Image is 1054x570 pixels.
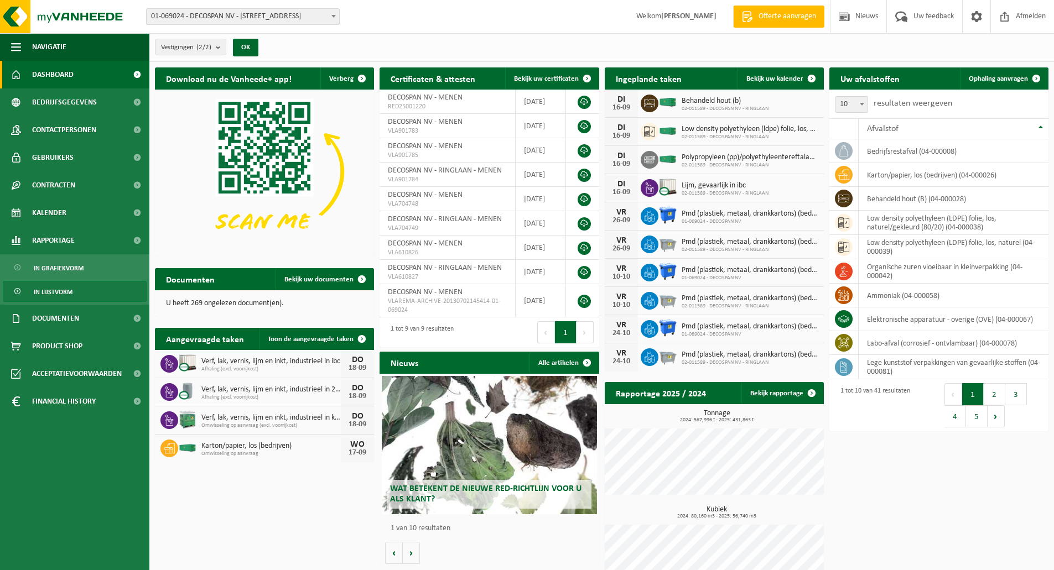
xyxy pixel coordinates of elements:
[610,180,632,189] div: DI
[682,294,818,303] span: Pmd (plastiek, metaal, drankkartons) (bedrijven)
[960,67,1047,90] a: Ophaling aanvragen
[682,331,818,338] span: 01-069024 - DECOSPAN NV
[658,154,677,164] img: HK-XC-30-GN-00
[610,506,824,519] h3: Kubiek
[34,281,72,302] span: In lijstvorm
[859,259,1048,284] td: organische zuren vloeibaar in kleinverpakking (04-000042)
[610,160,632,168] div: 16-09
[3,281,147,302] a: In lijstvorm
[658,262,677,281] img: WB-1100-HPE-BE-01
[944,383,962,405] button: Previous
[610,132,632,140] div: 16-09
[988,405,1005,427] button: Next
[329,75,354,82] span: Verberg
[346,393,368,400] div: 18-09
[682,181,769,190] span: Lijm, gevaarlijk in ibc
[201,422,341,429] span: Omwisseling op aanvraag (excl. voorrijkost)
[32,360,122,388] span: Acceptatievoorwaarden
[516,138,566,163] td: [DATE]
[32,144,74,171] span: Gebruikers
[346,355,368,364] div: DO
[682,238,818,247] span: Pmd (plastiek, metaal, drankkartons) (bedrijven)
[835,96,868,113] span: 10
[682,162,818,169] span: 02-011589 - DECOSPAN NV - RINGLAAN
[610,330,632,337] div: 24-10
[682,218,818,225] span: 01-069024 - DECOSPAN NV
[32,61,74,88] span: Dashboard
[146,8,340,25] span: 01-069024 - DECOSPAN NV - 8930 MENEN, LAGEWEG 33
[388,93,463,102] span: DECOSPAN NV - MENEN
[682,359,818,366] span: 02-011589 - DECOSPAN NV - RINGLAAN
[388,264,502,272] span: DECOSPAN NV - RINGLAAN - MENEN
[835,382,910,428] div: 1 tot 10 van 41 resultaten
[268,336,354,343] span: Toon de aangevraagde taken
[32,332,82,360] span: Product Shop
[514,75,579,82] span: Bekijk uw certificaten
[32,171,75,199] span: Contracten
[380,352,429,373] h2: Nieuws
[32,33,66,61] span: Navigatie
[155,268,226,290] h2: Documenten
[733,6,824,28] a: Offerte aanvragen
[859,331,1048,355] td: labo-afval (corrosief - ontvlambaar) (04-000078)
[682,247,818,253] span: 02-011589 - DECOSPAN NV - RINGLAAN
[658,97,677,107] img: HK-XC-40-GN-00
[610,321,632,330] div: VR
[859,284,1048,307] td: ammoniak (04-000058)
[388,118,463,126] span: DECOSPAN NV - MENEN
[682,322,818,331] span: Pmd (plastiek, metaal, drankkartons) (bedrijven)
[516,211,566,236] td: [DATE]
[610,236,632,245] div: VR
[682,303,818,310] span: 02-011589 - DECOSPAN NV - RINGLAAN
[161,39,211,56] span: Vestigingen
[284,276,354,283] span: Bekijk uw documenten
[346,384,368,393] div: DO
[388,142,463,150] span: DECOSPAN NV - MENEN
[201,385,341,394] span: Verf, lak, vernis, lijm en inkt, industrieel in 200lt-vat
[196,44,211,51] count: (2/2)
[382,376,596,514] a: Wat betekent de nieuwe RED-richtlijn voor u als klant?
[610,123,632,132] div: DI
[829,67,911,89] h2: Uw afvalstoffen
[388,297,507,315] span: VLAREMA-ARCHIVE-20130702145414-01-069024
[516,163,566,187] td: [DATE]
[178,381,197,400] img: LP-LD-00200-CU
[661,12,716,20] strong: [PERSON_NAME]
[859,139,1048,163] td: bedrijfsrestafval (04-000008)
[388,151,507,160] span: VLA901785
[682,266,818,275] span: Pmd (plastiek, metaal, drankkartons) (bedrijven)
[155,328,255,349] h2: Aangevraagde taken
[658,347,677,365] img: WB-2500-GAL-GY-01
[3,257,147,278] a: In grafiekvorm
[529,352,598,374] a: Alle artikelen
[658,318,677,337] img: WB-1100-HPE-BE-01
[867,124,899,133] span: Afvalstof
[385,320,454,344] div: 1 tot 9 van 9 resultaten
[388,239,463,248] span: DECOSPAN NV - MENEN
[346,412,368,421] div: DO
[388,215,502,223] span: DECOSPAN NV - RINGLAAN - MENEN
[756,11,819,22] span: Offerte aanvragen
[388,166,502,175] span: DECOSPAN NV - RINGLAAN - MENEN
[178,442,197,452] img: HK-XC-30-GN-00
[962,383,984,405] button: 1
[516,90,566,114] td: [DATE]
[610,264,632,273] div: VR
[516,114,566,138] td: [DATE]
[388,191,463,199] span: DECOSPAN NV - MENEN
[32,199,66,227] span: Kalender
[555,321,577,343] button: 1
[390,484,581,504] span: Wat betekent de nieuwe RED-richtlijn voor u als klant?
[155,67,303,89] h2: Download nu de Vanheede+ app!
[610,189,632,196] div: 16-09
[984,383,1005,405] button: 2
[682,275,818,281] span: 01-069024 - DECOSPAN NV
[859,355,1048,379] td: lege kunststof verpakkingen van gevaarlijke stoffen (04-000081)
[32,116,96,144] span: Contactpersonen
[388,248,507,257] span: VLA610826
[738,67,823,90] a: Bekijk uw kalender
[233,39,258,56] button: OK
[32,305,79,332] span: Documenten
[610,104,632,112] div: 16-09
[388,224,507,233] span: VLA704749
